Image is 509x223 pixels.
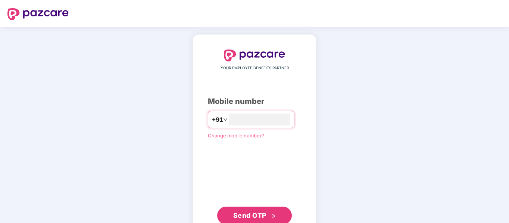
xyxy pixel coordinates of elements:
[208,133,264,138] a: Change mobile number?
[212,115,223,124] span: +91
[221,65,289,71] span: YOUR EMPLOYEE BENEFITS PARTNER
[224,50,285,61] img: logo
[233,211,266,219] span: Send OTP
[271,214,276,219] span: double-right
[208,96,301,107] div: Mobile number
[7,8,69,20] img: logo
[223,117,228,122] span: down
